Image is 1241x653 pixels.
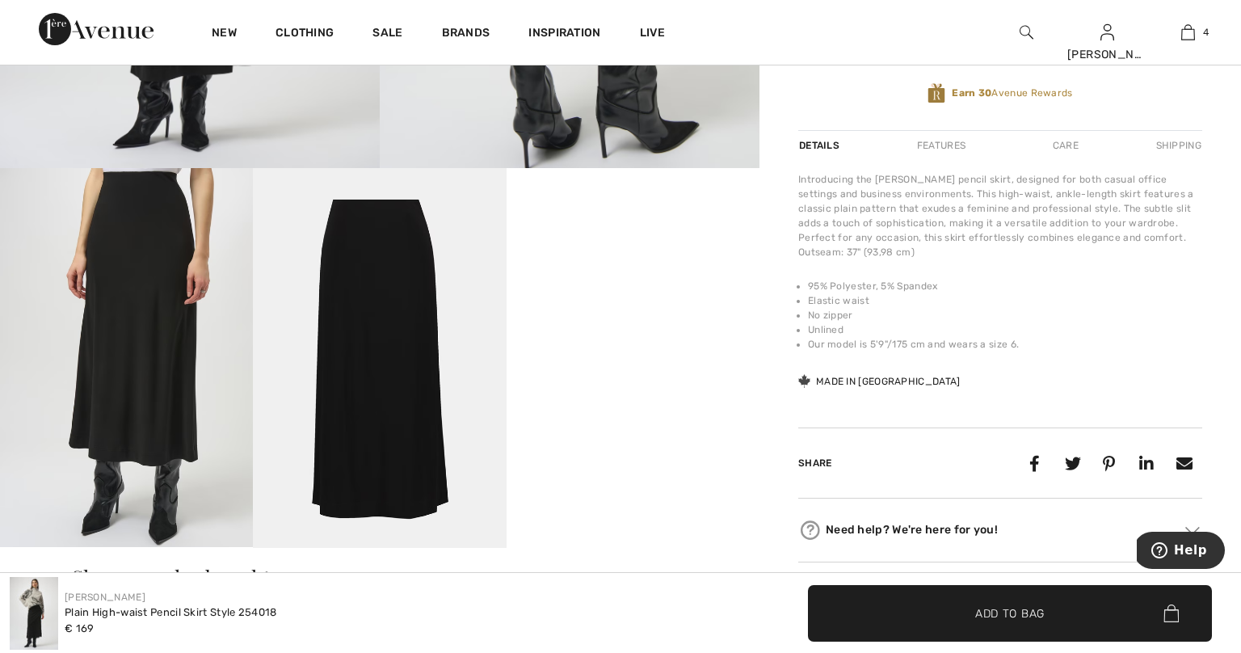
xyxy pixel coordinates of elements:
img: My Info [1100,23,1114,42]
div: Care [1039,131,1092,160]
a: Brands [442,26,490,43]
div: Plain High-waist Pencil Skirt Style 254018 [65,605,277,621]
div: Details [798,131,843,160]
span: Avenue Rewards [952,86,1072,100]
span: Add to Bag [975,605,1045,621]
a: [PERSON_NAME] [65,592,145,603]
img: Plain High-Waist Pencil Skirt Style 254018. 4 [253,168,506,548]
div: Made in [GEOGRAPHIC_DATA] [798,374,961,389]
span: Share [798,457,832,469]
img: 1ère Avenue [39,13,154,45]
a: Sale [372,26,402,43]
img: Avenue Rewards [928,82,945,104]
img: My Bag [1181,23,1195,42]
span: € 169 [65,622,95,634]
h3: Shoppers also bought [72,567,1169,588]
a: Sign In [1100,24,1114,40]
strong: Earn 30 [952,87,991,99]
video: Your browser does not support the video tag. [507,168,759,295]
li: No zipper [808,308,1202,322]
img: Plain High-Waist Pencil Skirt Style 254018 [10,577,58,650]
li: 95% Polyester, 5% Spandex [808,279,1202,293]
div: [PERSON_NAME] [1067,46,1146,63]
li: Our model is 5'9"/175 cm and wears a size 6. [808,337,1202,352]
a: Live [640,24,665,41]
div: Introducing the [PERSON_NAME] pencil skirt, designed for both casual office settings and business... [798,172,1202,259]
div: Features [903,131,979,160]
a: New [212,26,237,43]
span: 4 [1203,25,1209,40]
a: 4 [1148,23,1227,42]
a: Clothing [276,26,334,43]
button: Add to Bag [808,585,1212,642]
img: Bag.svg [1163,605,1179,622]
iframe: Opens a widget where you can find more information [1137,532,1225,572]
img: search the website [1020,23,1033,42]
img: Arrow2.svg [1185,526,1200,534]
span: Inspiration [528,26,600,43]
li: Unlined [808,322,1202,337]
div: Need help? We're here for you! [798,518,1202,542]
li: Elastic waist [808,293,1202,308]
div: Shipping [1152,131,1202,160]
